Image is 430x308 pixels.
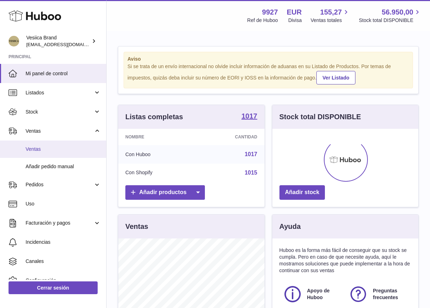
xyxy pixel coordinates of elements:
[125,185,205,200] a: Añadir productos
[9,36,19,46] img: logistic@vesiica.com
[359,17,421,24] span: Stock total DISPONIBLE
[118,145,196,164] td: Con Huboo
[245,170,257,176] a: 1015
[26,146,101,153] span: Ventas
[26,70,101,77] span: Mi panel de control
[26,239,101,246] span: Incidencias
[127,63,409,84] div: Si se trata de un envío internacional no olvide incluir información de aduanas en su Listado de P...
[241,112,257,120] strong: 1017
[283,285,342,304] a: Apoyo de Huboo
[359,7,421,24] a: 56.950,00 Stock total DISPONIBLE
[26,109,93,115] span: Stock
[118,164,196,182] td: Con Shopify
[196,129,265,145] th: Cantidad
[279,185,325,200] a: Añadir stock
[373,287,407,301] span: Preguntas frecuentes
[26,181,93,188] span: Pedidos
[127,56,409,62] strong: Aviso
[26,42,104,47] span: [EMAIL_ADDRESS][DOMAIN_NAME]
[26,258,101,265] span: Canales
[382,7,413,17] span: 56.950,00
[26,163,101,170] span: Añadir pedido manual
[125,222,148,231] h3: Ventas
[26,128,93,134] span: Ventas
[279,247,412,274] p: Huboo es la forma más fácil de conseguir que su stock se cumpla. Pero en caso de que necesite ayu...
[125,112,183,122] h3: Listas completas
[26,34,90,48] div: Vesiica Brand
[26,89,93,96] span: Listados
[316,71,355,84] a: Ver Listado
[118,129,196,145] th: Nombre
[262,7,278,17] strong: 9927
[288,17,302,24] div: Divisa
[287,7,302,17] strong: EUR
[9,281,98,294] a: Cerrar sesión
[26,200,101,207] span: Uso
[349,285,408,304] a: Preguntas frecuentes
[241,112,257,121] a: 1017
[26,277,101,284] span: Configuración
[307,287,341,301] span: Apoyo de Huboo
[279,112,361,122] h3: Stock total DISPONIBLE
[320,7,342,17] span: 155,27
[26,220,93,226] span: Facturación y pagos
[245,151,257,157] a: 1017
[311,17,350,24] span: Ventas totales
[311,7,350,24] a: 155,27 Ventas totales
[279,222,301,231] h3: Ayuda
[247,17,278,24] div: Ref de Huboo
